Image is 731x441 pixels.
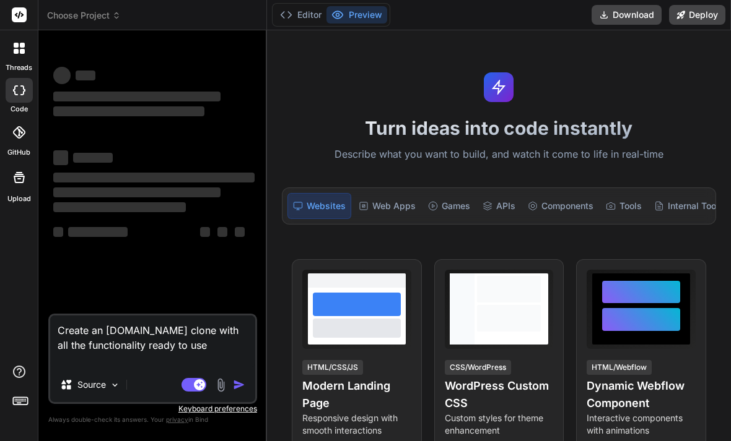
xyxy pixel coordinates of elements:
[445,412,554,437] p: Custom styles for theme enhancement
[217,227,227,237] span: ‌
[274,147,724,163] p: Describe what you want to build, and watch it come to life in real-time
[110,380,120,390] img: Pick Models
[587,360,652,375] div: HTML/Webflow
[423,193,475,219] div: Games
[166,416,188,423] span: privacy
[50,315,255,367] textarea: Create an [DOMAIN_NAME] clone with all the functionality ready to use
[77,379,106,391] p: Source
[11,104,28,114] label: code
[7,194,31,204] label: Upload
[445,377,554,412] h4: WordPress Custom CSS
[275,6,326,24] button: Editor
[587,377,696,412] h4: Dynamic Webflow Component
[445,360,511,375] div: CSS/WordPress
[214,378,228,392] img: attachment
[47,9,121,22] span: Choose Project
[302,360,363,375] div: HTML/CSS/JS
[235,227,245,237] span: ‌
[326,6,387,24] button: Preview
[233,379,245,391] img: icon
[6,62,32,73] label: threads
[649,193,729,219] div: Internal Tools
[53,202,186,212] span: ‌
[523,193,598,219] div: Components
[302,377,411,412] h4: Modern Landing Page
[48,414,257,426] p: Always double-check its answers. Your in Bind
[53,150,68,165] span: ‌
[73,153,113,163] span: ‌
[592,5,662,25] button: Download
[287,193,351,219] div: Websites
[302,412,411,437] p: Responsive design with smooth interactions
[53,227,63,237] span: ‌
[68,227,128,237] span: ‌
[274,117,724,139] h1: Turn ideas into code instantly
[200,227,210,237] span: ‌
[53,187,221,197] span: ‌
[53,106,204,116] span: ‌
[601,193,647,219] div: Tools
[76,71,95,80] span: ‌
[53,92,221,101] span: ‌
[354,193,421,219] div: Web Apps
[669,5,725,25] button: Deploy
[478,193,520,219] div: APIs
[53,67,71,84] span: ‌
[53,173,255,182] span: ‌
[587,412,696,437] p: Interactive components with animations
[7,147,30,158] label: GitHub
[48,404,257,414] p: Keyboard preferences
